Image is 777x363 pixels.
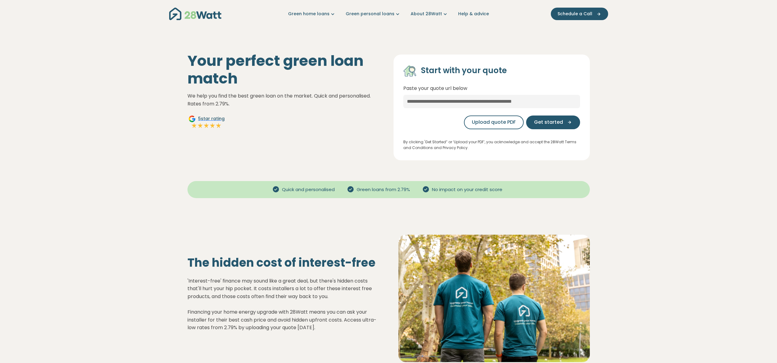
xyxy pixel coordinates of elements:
p: Paste your quote url below [403,84,580,92]
img: Full star [203,123,209,129]
img: Solar panel installation on a residential roof [398,235,590,362]
span: Schedule a Call [558,11,592,17]
p: By clicking 'Get Started” or ‘Upload your PDF’, you acknowledge and accept the 28Watt Terms and C... [403,139,580,151]
button: Upload quote PDF [464,116,524,129]
nav: Main navigation [169,6,608,22]
a: Green personal loans [346,11,401,17]
h1: Your perfect green loan match [187,52,384,87]
img: Full star [216,123,222,129]
img: Full star [197,123,203,129]
span: No impact on your credit score [429,186,505,193]
button: Schedule a Call [551,8,608,20]
img: Full star [209,123,216,129]
a: Green home loans [288,11,336,17]
span: 5 star rating [198,116,225,122]
button: Get started [526,116,580,129]
h2: The hidden cost of interest-free [187,256,379,270]
p: We help you find the best green loan on the market. Quick and personalised. Rates from 2.79%. [187,92,384,108]
span: Upload quote PDF [472,119,516,126]
img: Google [188,115,196,123]
span: Green loans from 2.79% [354,186,412,193]
img: 28Watt [169,8,221,20]
span: Quick and personalised [280,186,337,193]
h4: Start with your quote [421,66,507,76]
span: Get started [534,119,563,126]
img: Full star [191,123,197,129]
a: Help & advice [458,11,489,17]
a: Google5star ratingFull starFull starFull starFull starFull star [187,115,226,130]
p: 'Interest-free' finance may sound like a great deal, but there's hidden costs that'll hurt your h... [187,277,379,332]
a: About 28Watt [411,11,448,17]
